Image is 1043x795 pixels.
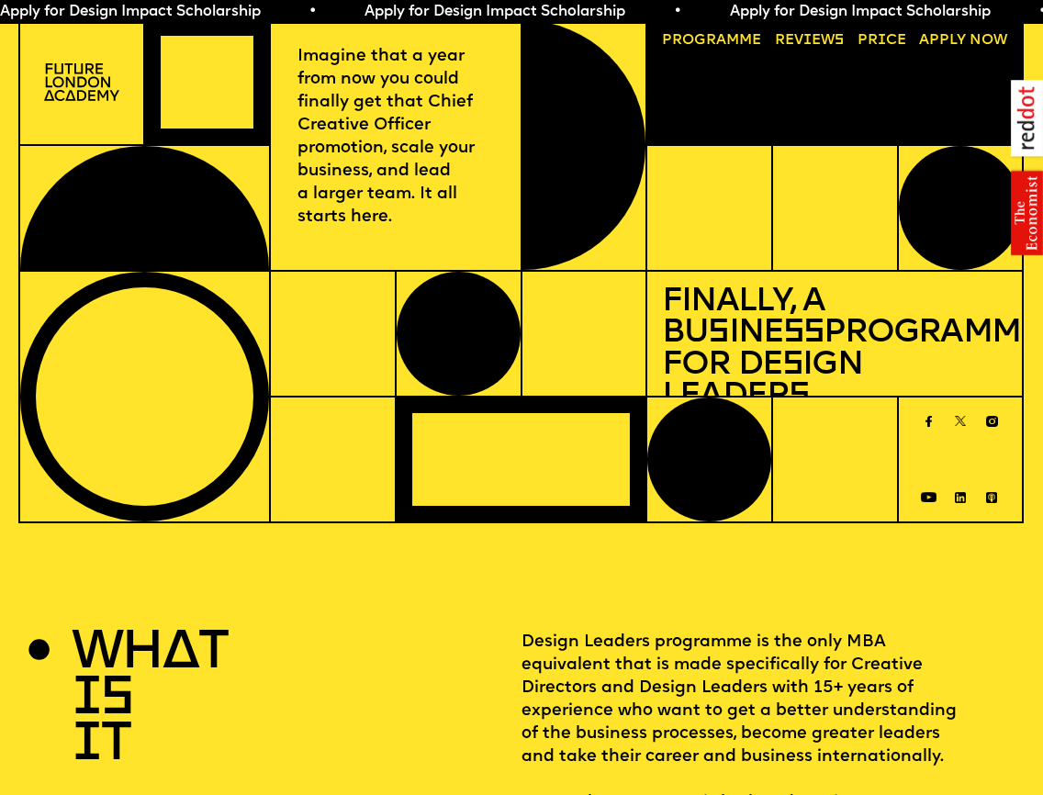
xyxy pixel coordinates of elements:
[655,28,768,56] a: Programme
[768,28,851,56] a: Reviews
[297,46,495,230] p: Imagine that a year from now you could finally get that Chief Creative Officer promotion, scale y...
[304,5,312,19] span: •
[669,5,678,19] span: •
[716,33,726,48] span: a
[662,286,1008,413] h1: Finally, a Bu ine Programme for De ign Leader
[783,317,824,350] span: ss
[708,317,728,350] span: s
[1034,5,1042,19] span: •
[913,28,1015,56] a: Apply now
[72,632,155,768] h2: WHAT IS IT
[782,349,802,382] span: s
[919,33,929,48] span: A
[789,380,809,413] span: s
[850,28,914,56] a: Price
